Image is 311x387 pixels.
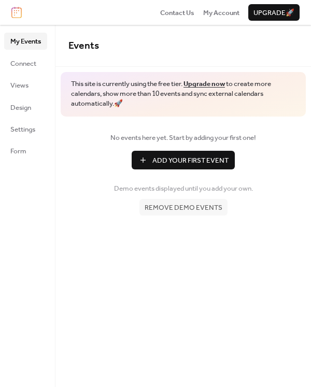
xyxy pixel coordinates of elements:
button: Add Your First Event [132,151,235,169]
button: Remove demo events [139,199,228,216]
a: Views [4,77,47,93]
span: Contact Us [160,8,194,18]
a: Design [4,99,47,116]
span: Connect [10,59,36,69]
span: Demo events displayed until you add your own. [114,183,253,194]
a: My Account [203,7,239,18]
img: logo [11,7,22,18]
a: Upgrade now [183,77,225,91]
a: Contact Us [160,7,194,18]
a: Add Your First Event [68,151,298,169]
span: Remove demo events [145,203,222,213]
span: Views [10,80,29,91]
span: My Account [203,8,239,18]
span: Upgrade 🚀 [253,8,294,18]
span: Design [10,103,31,113]
span: My Events [10,36,41,47]
a: Form [4,142,47,159]
span: Form [10,146,26,156]
span: Events [68,36,99,55]
a: Connect [4,55,47,71]
span: This site is currently using the free tier. to create more calendars, show more than 10 events an... [71,79,295,109]
span: Add Your First Event [152,155,229,166]
button: Upgrade🚀 [248,4,300,21]
a: My Events [4,33,47,49]
a: Settings [4,121,47,137]
span: No events here yet. Start by adding your first one! [68,133,298,143]
span: Settings [10,124,35,135]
